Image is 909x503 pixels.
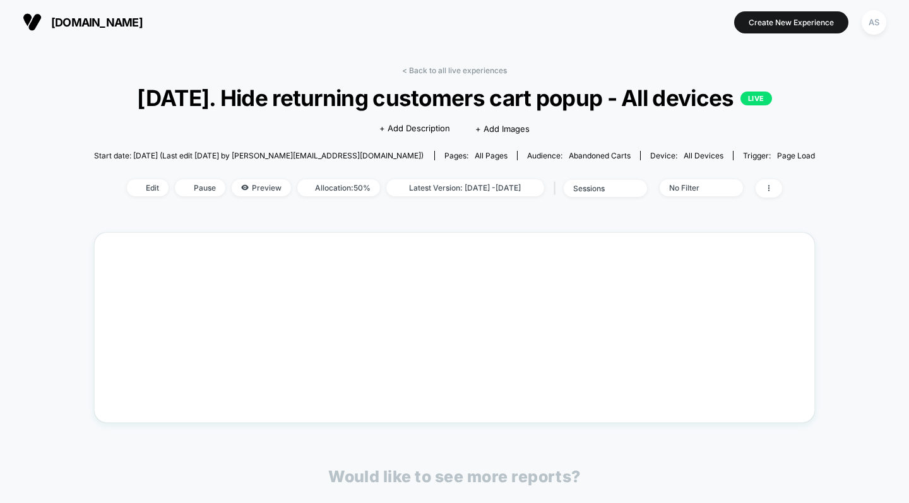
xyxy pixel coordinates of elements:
[743,151,815,160] div: Trigger:
[130,85,779,111] span: [DATE]. Hide returning customers cart popup - All devices
[51,16,143,29] span: [DOMAIN_NAME]
[402,66,507,75] a: < Back to all live experiences
[444,151,508,160] div: Pages:
[858,9,890,35] button: AS
[862,10,886,35] div: AS
[386,179,544,196] span: Latest Version: [DATE] - [DATE]
[640,151,733,160] span: Device:
[94,151,424,160] span: Start date: [DATE] (Last edit [DATE] by [PERSON_NAME][EMAIL_ADDRESS][DOMAIN_NAME])
[527,151,631,160] div: Audience:
[175,179,225,196] span: Pause
[127,179,169,196] span: Edit
[19,12,146,32] button: [DOMAIN_NAME]
[684,151,723,160] span: all devices
[740,92,772,105] p: LIVE
[573,184,624,193] div: sessions
[475,151,508,160] span: all pages
[23,13,42,32] img: Visually logo
[379,122,450,135] span: + Add Description
[232,179,291,196] span: Preview
[475,124,530,134] span: + Add Images
[669,183,720,192] div: No Filter
[777,151,815,160] span: Page Load
[569,151,631,160] span: Abandoned Carts
[550,179,564,198] span: |
[734,11,848,33] button: Create New Experience
[297,179,380,196] span: Allocation: 50%
[328,467,581,486] p: Would like to see more reports?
